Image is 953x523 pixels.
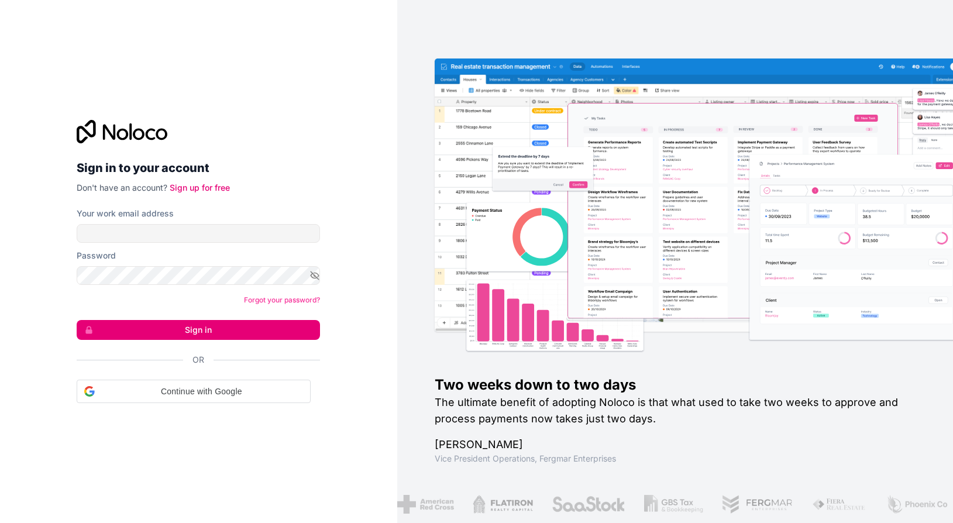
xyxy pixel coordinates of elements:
[450,495,511,514] img: /assets/flatiron-C8eUkumj.png
[192,354,204,366] span: Or
[99,386,303,398] span: Continue with Google
[77,157,320,178] h2: Sign in to your account
[621,495,681,514] img: /assets/gbstax-C-GtDUiK.png
[435,376,916,394] h1: Two weeks down to two days
[77,250,116,261] label: Password
[435,453,916,464] h1: Vice President Operations , Fergmar Enterprises
[77,320,320,340] button: Sign in
[699,495,770,514] img: /assets/fergmar-CudnrXN5.png
[244,295,320,304] a: Forgot your password?
[77,266,320,285] input: Password
[77,380,311,403] div: Continue with Google
[374,495,431,514] img: /assets/american-red-cross-BAupjrZR.png
[789,495,844,514] img: /assets/fiera-fwj2N5v4.png
[77,183,167,192] span: Don't have an account?
[435,436,916,453] h1: [PERSON_NAME]
[77,224,320,243] input: Email address
[170,183,230,192] a: Sign up for free
[435,394,916,427] h2: The ultimate benefit of adopting Noloco is that what used to take two weeks to approve and proces...
[863,495,926,514] img: /assets/phoenix-BREaitsQ.png
[529,495,603,514] img: /assets/saastock-C6Zbiodz.png
[77,208,174,219] label: Your work email address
